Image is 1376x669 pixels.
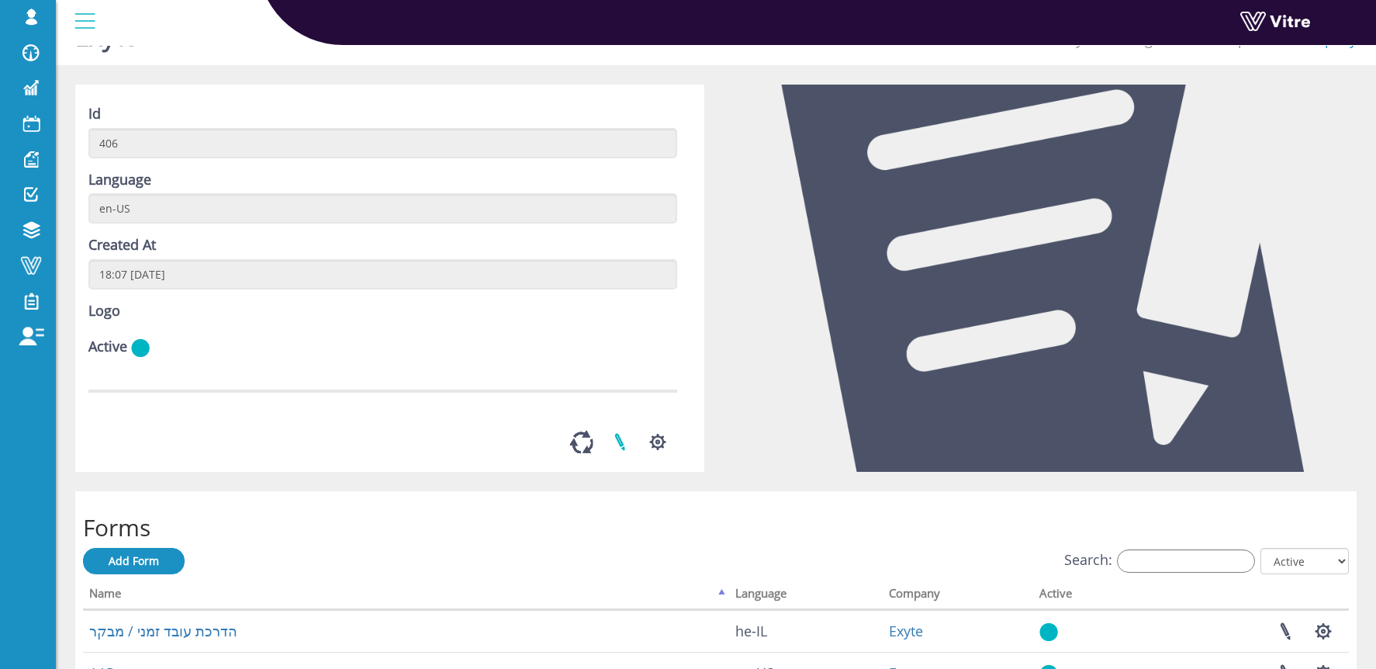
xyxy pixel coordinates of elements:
a: הדרכת עובד זמני / מבקר [89,622,237,640]
label: Created At [88,235,156,255]
th: Company [883,581,1034,611]
label: Id [88,104,101,124]
h2: Forms [83,515,1349,540]
a: Add Form [83,548,185,574]
span: Add Form [109,553,159,568]
img: yes [131,338,150,358]
label: Logo [88,301,120,321]
th: Language [729,581,883,611]
input: Search: [1117,549,1255,573]
img: yes [1039,622,1058,642]
label: Language [88,170,151,190]
a: Exyte [889,622,923,640]
td: he-IL [729,610,883,652]
label: Search: [1064,549,1255,573]
th: Name: activate to sort column descending [83,581,729,611]
th: Active [1033,581,1139,611]
label: Active [88,337,127,357]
